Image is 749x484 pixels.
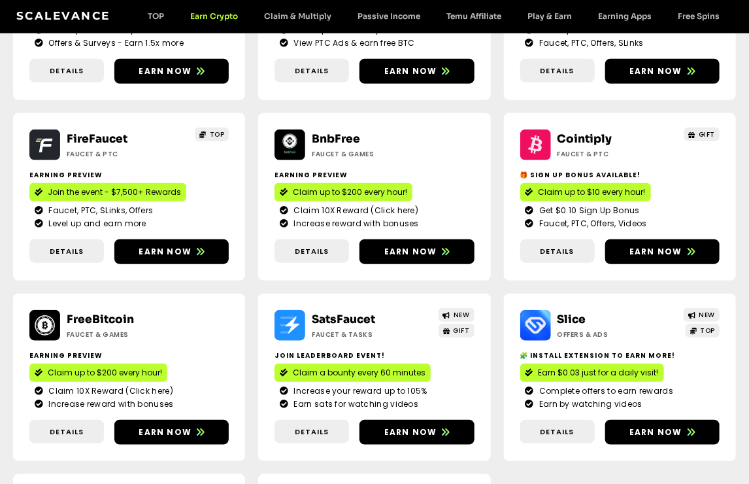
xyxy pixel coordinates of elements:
span: Increase reward with bonuses [45,398,173,410]
span: Earn sats for watching videos [291,398,419,410]
a: Claim up to $200 every hour! [29,364,167,382]
span: Earn now [139,246,191,258]
h2: Earning Preview [29,170,229,180]
span: Claim 10X Reward (Click here) [45,385,173,397]
span: Faucet, PTC, Offers, SLinks [536,37,644,49]
a: Earn now [359,420,474,445]
span: Offers & Surveys - Earn 1.5x more [45,37,184,49]
a: Details [275,420,349,444]
a: Earn now [605,420,720,445]
span: Join the event - $7,500+ Rewards [48,186,181,198]
h2: Earning Preview [29,351,229,360]
h2: Faucet & Games [67,330,170,339]
a: Details [275,59,349,83]
a: Details [520,420,595,444]
span: GIFT [454,326,470,336]
span: Details [541,426,574,438]
h2: Earning Preview [275,170,474,180]
a: BnbFree [312,132,360,146]
a: Earning Apps [585,11,665,21]
span: Earn by watching videos [536,398,642,410]
span: Earn now [384,246,437,258]
span: Earn now [384,426,437,438]
a: GIFT [439,324,474,337]
span: Details [295,65,329,77]
a: Join the event - $7,500+ Rewards [29,183,186,201]
h2: 🧩 Install extension to earn more! [520,351,720,360]
a: Earn now [605,59,720,84]
span: Earn now [139,426,191,438]
span: Level up and earn more [45,218,146,230]
span: Increase your reward up to 105% [291,385,427,397]
a: Claim 10X Reward (Click here) [35,385,224,397]
a: Details [275,239,349,264]
a: Claim up to $200 every hour! [275,183,412,201]
span: View PTC Ads & earn free BTC [291,37,415,49]
a: FreeBitcoin [67,313,134,326]
span: Faucet, PTC, Offers, Videos [536,218,647,230]
a: GIFT [684,128,720,141]
a: SatsFaucet [312,313,375,326]
span: Earn now [629,426,682,438]
a: TOP [195,128,229,141]
a: Claim 10X Reward (Click here) [280,205,469,216]
a: FireFaucet [67,132,127,146]
span: Earn now [629,246,682,258]
h2: Faucet & PTC [67,149,170,159]
a: Play & Earn [514,11,585,21]
span: Claim up to $200 every hour! [48,367,162,379]
span: TOP [701,326,716,336]
a: Earn now [114,239,229,264]
span: Details [50,65,84,77]
a: Details [29,420,104,444]
span: Details [295,426,329,438]
h2: Offers & Ads [558,330,661,339]
nav: Menu [135,11,733,21]
span: NEW [454,310,470,320]
a: Earn $0.03 just for a daily visit! [520,364,664,382]
span: Earn $0.03 just for a daily visit! [539,367,659,379]
a: Slice [558,313,586,326]
h2: Faucet & Games [312,149,415,159]
a: TOP [686,324,720,337]
span: Complete offers to earn rewards [536,385,673,397]
span: NEW [699,310,716,320]
a: Details [29,59,104,83]
a: Claim a bounty every 60 minutes [275,364,431,382]
a: Free Spins [665,11,733,21]
span: Earn now [139,65,191,77]
a: Temu Affiliate [433,11,514,21]
a: Claim up to $10 every hour! [520,183,651,201]
a: NEW [439,308,474,322]
a: Earn now [114,59,229,84]
a: TOP [135,11,177,21]
span: Faucet, PTC, SLinks, Offers [45,205,153,216]
a: Earn now [605,239,720,264]
h2: 🎁 Sign up bonus available! [520,170,720,180]
span: Claim up to $10 every hour! [539,186,646,198]
span: Details [50,426,84,438]
span: Claim 10X Reward (Click here) [291,205,419,216]
span: Claim up to $200 every hour! [293,186,407,198]
span: TOP [210,130,225,139]
span: Earn now [629,65,682,77]
span: Details [541,65,574,77]
a: Details [520,59,595,83]
h2: Join Leaderboard event! [275,351,474,360]
a: Scalevance [16,9,110,22]
a: Details [29,239,104,264]
span: Get $0.10 Sign Up Bonus [536,205,640,216]
span: Details [541,246,574,257]
a: Earn now [114,420,229,445]
a: Cointiply [558,132,612,146]
span: Increase reward with bonuses [291,218,419,230]
span: Details [295,246,329,257]
span: Earn now [384,65,437,77]
a: Earn now [359,239,474,264]
a: Earn now [359,59,474,84]
a: Claim & Multiply [251,11,344,21]
h2: Faucet & PTC [558,149,661,159]
a: NEW [684,308,720,322]
span: Claim a bounty every 60 minutes [293,367,425,379]
a: Details [520,239,595,264]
